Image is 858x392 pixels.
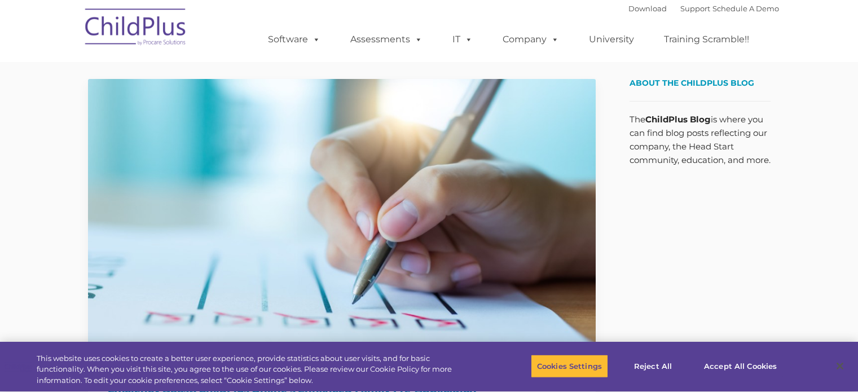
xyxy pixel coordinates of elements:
[339,28,434,51] a: Assessments
[698,354,783,378] button: Accept All Cookies
[628,4,667,13] a: Download
[441,28,484,51] a: IT
[630,78,754,88] span: About the ChildPlus Blog
[828,354,852,378] button: Close
[578,28,645,51] a: University
[618,354,688,378] button: Reject All
[680,4,710,13] a: Support
[712,4,779,13] a: Schedule A Demo
[491,28,570,51] a: Company
[653,28,760,51] a: Training Scramble!!
[645,114,711,125] strong: ChildPlus Blog
[531,354,608,378] button: Cookies Settings
[37,353,472,386] div: This website uses cookies to create a better user experience, provide statistics about user visit...
[628,4,779,13] font: |
[88,79,596,364] img: Efficiency Boost: ChildPlus Online's Enhanced Family Pre-Application Process - Streamlining Appli...
[80,1,192,57] img: ChildPlus by Procare Solutions
[630,113,771,167] p: The is where you can find blog posts reflecting our company, the Head Start community, education,...
[257,28,332,51] a: Software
